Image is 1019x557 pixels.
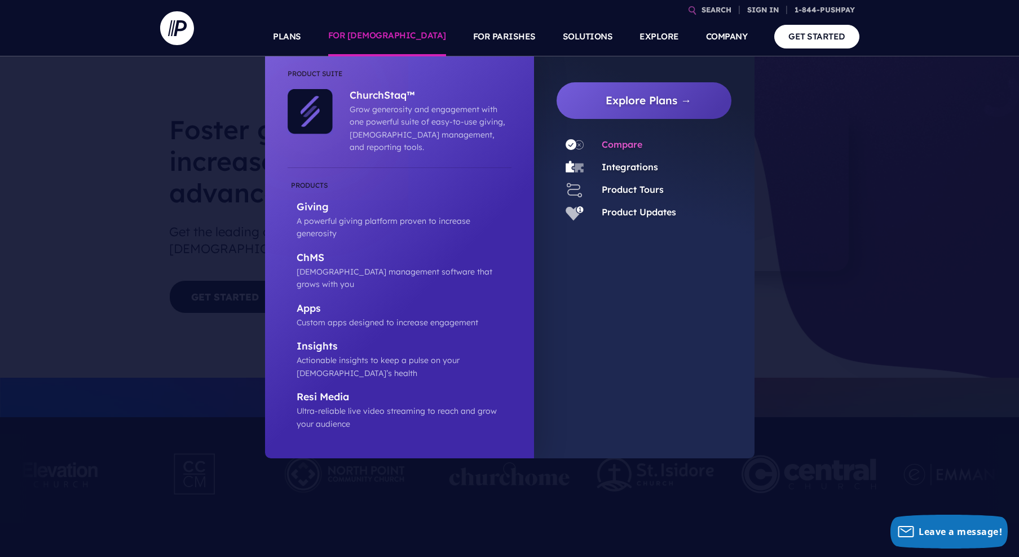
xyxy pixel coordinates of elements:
p: Apps [297,302,511,316]
span: Leave a message! [919,525,1002,538]
p: Grow generosity and engagement with one powerful suite of easy-to-use giving, [DEMOGRAPHIC_DATA] ... [350,103,506,154]
button: Leave a message! [890,515,1008,549]
a: SOLUTIONS [563,17,613,56]
a: Giving A powerful giving platform proven to increase generosity [288,179,511,240]
p: ChurchStaq™ [350,89,506,103]
a: Apps Custom apps designed to increase engagement [288,302,511,329]
li: Product Suite [288,68,511,89]
a: Insights Actionable insights to keep a pulse on your [DEMOGRAPHIC_DATA]’s health [288,340,511,379]
p: Actionable insights to keep a pulse on your [DEMOGRAPHIC_DATA]’s health [297,354,511,379]
a: Compare - Icon [557,136,593,154]
a: Compare [602,139,642,150]
a: Resi Media Ultra-reliable live video streaming to reach and grow your audience [288,391,511,430]
p: Giving [297,201,511,215]
p: Resi Media [297,391,511,405]
a: Explore Plans → [566,82,732,119]
a: FOR [DEMOGRAPHIC_DATA] [328,17,446,56]
p: Custom apps designed to increase engagement [297,316,511,329]
img: Compare - Icon [566,136,584,154]
p: Ultra-reliable live video streaming to reach and grow your audience [297,405,511,430]
a: COMPANY [706,17,748,56]
a: ChMS [DEMOGRAPHIC_DATA] management software that grows with you [288,251,511,291]
a: Product Tours - Icon [557,181,593,199]
p: ChMS [297,251,511,266]
p: A powerful giving platform proven to increase generosity [297,215,511,240]
img: Product Tours - Icon [566,181,584,199]
a: GET STARTED [774,25,859,48]
p: Insights [297,340,511,354]
img: ChurchStaq™ - Icon [288,89,333,134]
a: PLANS [273,17,301,56]
img: Product Updates - Icon [566,204,584,222]
a: Product Updates [602,206,676,218]
a: FOR PARISHES [473,17,536,56]
img: Integrations - Icon [566,158,584,176]
p: [DEMOGRAPHIC_DATA] management software that grows with you [297,266,511,291]
a: Product Updates - Icon [557,204,593,222]
a: Integrations [602,161,658,173]
a: Product Tours [602,184,664,195]
a: Integrations - Icon [557,158,593,176]
a: ChurchStaq™ Grow generosity and engagement with one powerful suite of easy-to-use giving, [DEMOGR... [333,89,506,154]
a: EXPLORE [639,17,679,56]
